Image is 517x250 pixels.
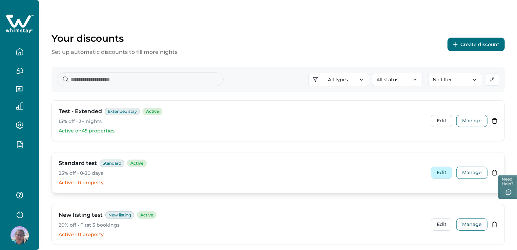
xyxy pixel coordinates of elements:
img: Whimstay Host [11,226,29,245]
p: 15% off • 3+ nights [59,118,426,125]
button: Edit [431,218,452,231]
span: Extended stay [105,108,140,115]
p: Your discounts [51,33,178,44]
span: Active [143,108,162,115]
button: Edit [431,115,452,127]
span: Active [137,211,157,219]
button: Create discount [448,38,505,51]
p: Set up automatic discounts to fill more nights [51,48,178,56]
span: Standard [100,160,124,167]
h3: Test - Extended [59,107,102,116]
h3: New listing test [59,211,103,219]
button: Manage [456,167,488,179]
h3: Standard test [59,159,97,167]
p: Active • 0 property [59,180,426,186]
p: 20% off • First 3 bookings [59,222,426,229]
button: Manage [456,218,488,231]
span: New listing [105,211,134,219]
p: Active on 45 properties [59,128,426,134]
p: Active • 0 property [59,231,426,238]
button: Edit [431,167,452,179]
p: 25% off • 0-30 days [59,170,426,177]
span: Active [127,160,147,167]
button: Manage [456,115,488,127]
